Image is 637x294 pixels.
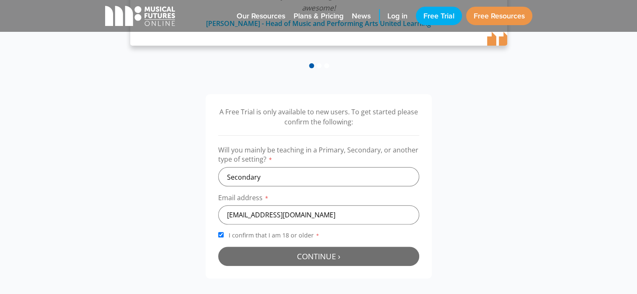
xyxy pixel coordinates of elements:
p: A Free Trial is only available to new users. To get started please confirm the following: [218,107,419,127]
span: Our Resources [237,11,285,21]
label: Will you mainly be teaching in a Primary, Secondary, or another type of setting? [218,145,419,167]
span: Plans & Pricing [294,11,343,21]
label: Email address [218,193,419,205]
span: Continue › [297,251,340,261]
span: Log in [387,11,407,21]
button: Continue › [218,247,419,266]
span: News [352,11,371,21]
span: I confirm that I am 18 or older [227,231,321,239]
a: Free Trial [416,7,462,25]
input: I confirm that I am 18 or older* [218,232,224,237]
a: Free Resources [466,7,532,25]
